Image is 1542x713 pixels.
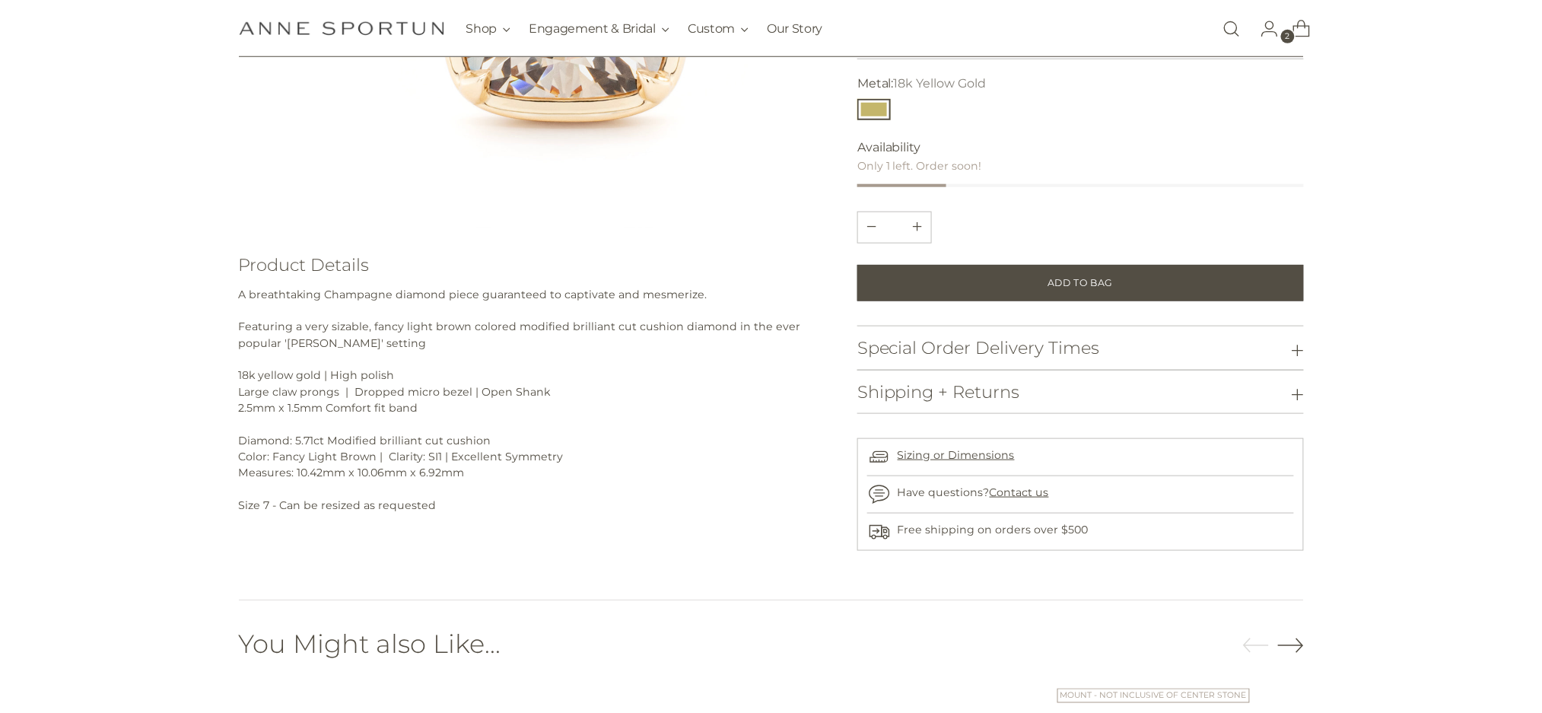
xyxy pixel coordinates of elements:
p: Have questions? [898,485,1049,501]
span: 2 [1281,30,1295,43]
a: Contact us [990,485,1049,499]
button: Shop [466,12,511,46]
a: Open search modal [1216,14,1247,44]
span: Color: Fancy Light Brown | Clarity: SI1 | Excellent Symmetry Measures: 10.42mm x 10.06mm x 6.92mm [239,450,564,479]
h3: Shipping + Returns [857,383,1020,402]
p: Free shipping on orders over $500 [898,522,1089,538]
button: Move to next carousel slide [1278,632,1304,658]
h3: Product Details [239,256,807,275]
span: 18k Yellow Gold [894,76,987,91]
button: 18k Yellow Gold [857,99,891,120]
a: Go to the account page [1248,14,1279,44]
a: Our Story [767,12,822,46]
button: Engagement & Bridal [529,12,669,46]
button: Shipping + Returns [857,371,1304,414]
span: Only 1 left. Order soon! [857,159,982,173]
button: Add to Bag [857,265,1304,301]
button: Move to previous carousel slide [1243,633,1269,659]
a: Anne Sportun Fine Jewellery [239,21,444,36]
h2: You Might also Like... [239,630,501,658]
a: Sizing or Dimensions [898,448,1015,462]
label: Metal: [857,75,987,93]
h3: Special Order Delivery Times [857,339,1100,358]
span: odified brilliant cut cushion [339,434,491,447]
button: Subtract product quantity [904,212,931,243]
button: Special Order Delivery Times [857,326,1304,370]
span: Availability [857,138,921,157]
a: Open cart modal [1280,14,1311,44]
span: 2.5mm x 1.5mm Comfort fit band [239,401,418,415]
input: Product quantity [876,212,913,243]
button: Custom [688,12,749,46]
span: A breathtaking Champagne diamond piece guaranteed to captivate and mesmerize. Featuring a very si... [239,288,801,399]
p: Diamond: 5.71ct M Size 7 - Can be resized as requested [239,287,807,530]
button: Add product quantity [858,212,885,243]
span: Add to Bag [1048,276,1113,290]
